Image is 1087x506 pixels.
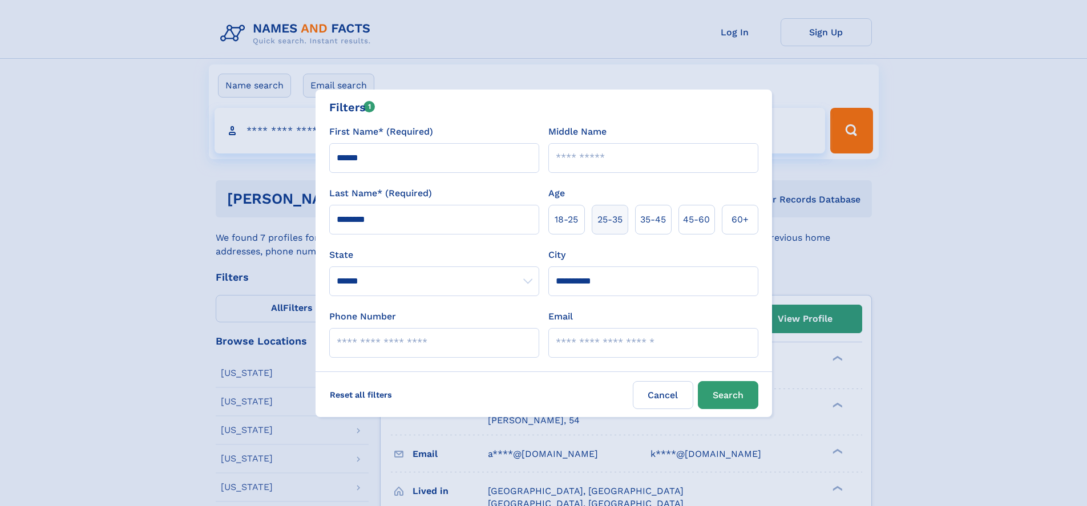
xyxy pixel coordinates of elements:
[322,381,399,408] label: Reset all filters
[597,213,623,226] span: 25‑35
[732,213,749,226] span: 60+
[548,187,565,200] label: Age
[329,248,539,262] label: State
[640,213,666,226] span: 35‑45
[683,213,710,226] span: 45‑60
[548,310,573,323] label: Email
[633,381,693,409] label: Cancel
[555,213,578,226] span: 18‑25
[548,248,565,262] label: City
[329,187,432,200] label: Last Name* (Required)
[329,99,375,116] div: Filters
[329,310,396,323] label: Phone Number
[548,125,607,139] label: Middle Name
[698,381,758,409] button: Search
[329,125,433,139] label: First Name* (Required)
